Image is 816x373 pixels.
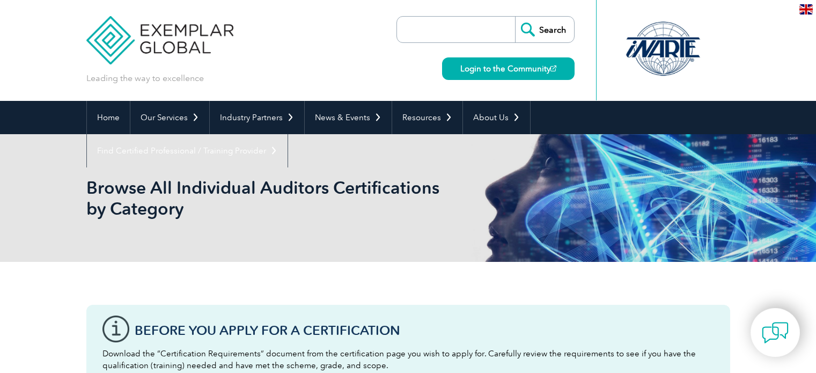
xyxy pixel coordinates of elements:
p: Download the “Certification Requirements” document from the certification page you wish to apply ... [102,348,714,371]
a: Find Certified Professional / Training Provider [87,134,288,167]
input: Search [515,17,574,42]
h3: Before You Apply For a Certification [135,324,714,337]
h1: Browse All Individual Auditors Certifications by Category [86,177,498,219]
a: About Us [463,101,530,134]
p: Leading the way to excellence [86,72,204,84]
a: News & Events [305,101,392,134]
img: open_square.png [550,65,556,71]
a: Our Services [130,101,209,134]
a: Home [87,101,130,134]
img: contact-chat.png [762,319,789,346]
a: Resources [392,101,462,134]
a: Login to the Community [442,57,575,80]
a: Industry Partners [210,101,304,134]
img: en [799,4,813,14]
